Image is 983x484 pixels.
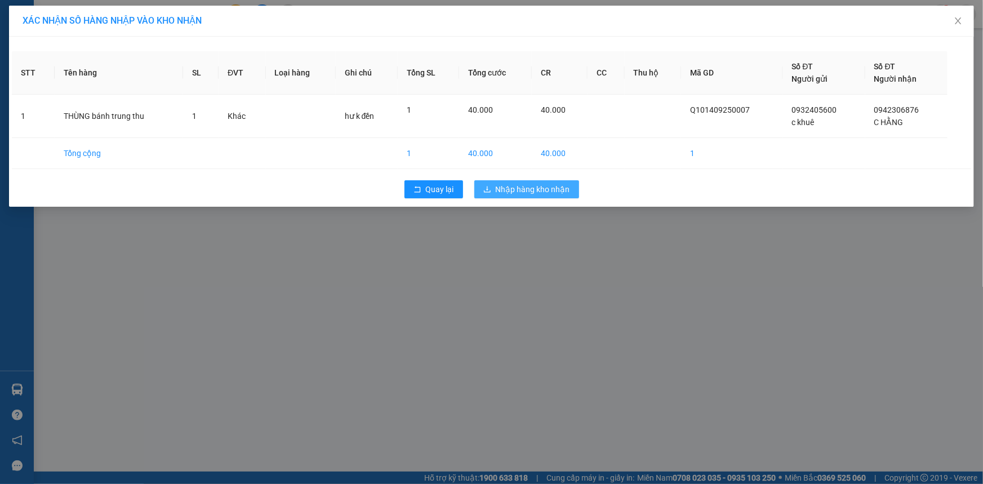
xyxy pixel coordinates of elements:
th: Thu hộ [625,51,682,95]
td: Khác [219,95,266,138]
td: THÙNG bánh trung thu [55,95,184,138]
span: XÁC NHẬN SỐ HÀNG NHẬP VÀO KHO NHẬN [23,15,202,26]
span: 1 [192,112,197,121]
th: Tổng SL [398,51,459,95]
span: Q101409250007 [690,105,750,114]
span: 40.000 [541,105,566,114]
th: Loại hàng [266,51,336,95]
th: Tên hàng [55,51,184,95]
th: STT [12,51,55,95]
span: 40.000 [468,105,493,114]
span: hư k đền [345,112,375,121]
button: downloadNhập hàng kho nhận [474,180,579,198]
th: Ghi chú [336,51,398,95]
td: 40.000 [459,138,532,169]
span: close [954,16,963,25]
span: rollback [413,185,421,194]
span: Người nhận [874,74,917,83]
button: Close [942,6,974,37]
span: Số ĐT [792,62,813,71]
span: Nhập hàng kho nhận [496,183,570,196]
span: 0942306876 [874,105,919,114]
td: Tổng cộng [55,138,184,169]
th: CC [588,51,624,95]
span: download [483,185,491,194]
span: Số ĐT [874,62,896,71]
th: Mã GD [681,51,782,95]
span: 1 [407,105,411,114]
td: 40.000 [532,138,588,169]
span: c khuê [792,118,815,127]
span: Quay lại [426,183,454,196]
button: rollbackQuay lại [404,180,463,198]
span: Người gửi [792,74,828,83]
td: 1 [12,95,55,138]
th: Tổng cước [459,51,532,95]
th: ĐVT [219,51,266,95]
td: 1 [398,138,459,169]
td: 1 [681,138,782,169]
span: C HẰNG [874,118,904,127]
th: SL [183,51,219,95]
span: 0932405600 [792,105,837,114]
th: CR [532,51,588,95]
